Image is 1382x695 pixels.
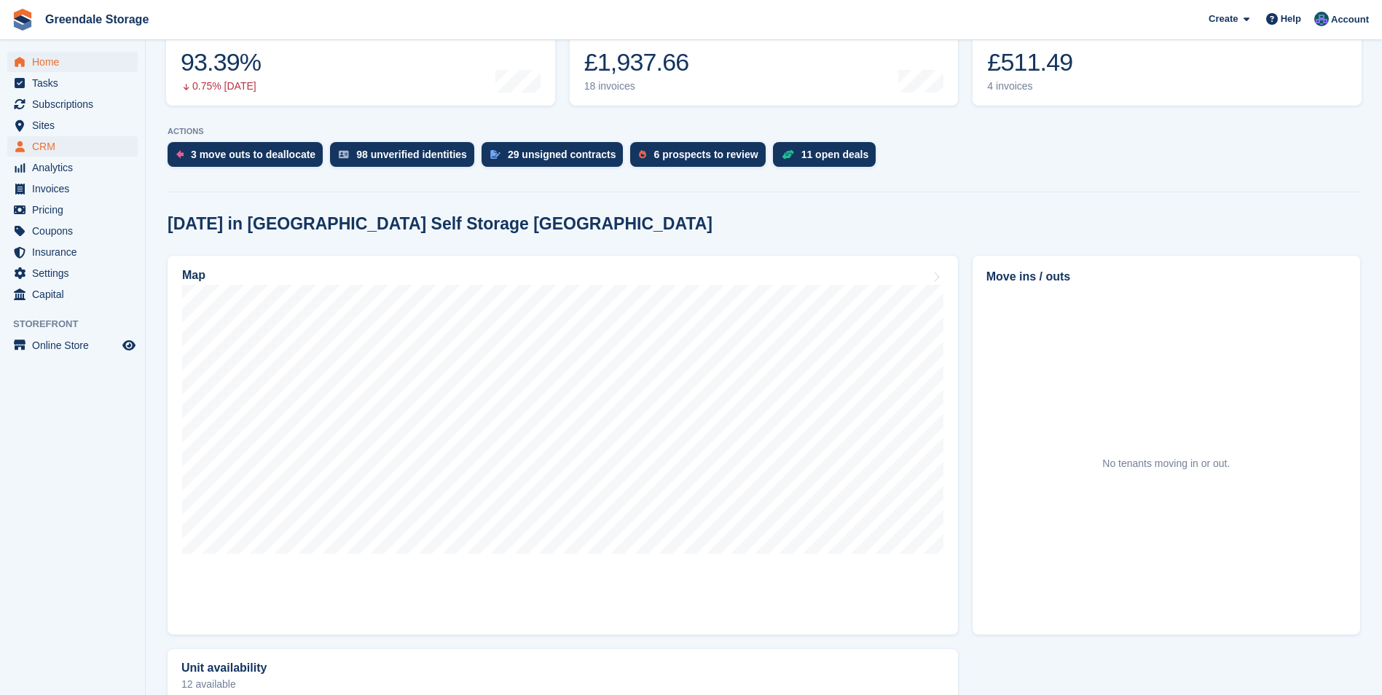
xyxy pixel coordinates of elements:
img: move_outs_to_deallocate_icon-f764333ba52eb49d3ac5e1228854f67142a1ed5810a6f6cc68b1a99e826820c5.svg [176,150,184,159]
div: £1,937.66 [584,47,693,77]
div: 98 unverified identities [356,149,467,160]
div: 93.39% [181,47,261,77]
a: menu [7,178,138,199]
a: menu [7,221,138,241]
span: Account [1331,12,1369,27]
img: verify_identity-adf6edd0f0f0b5bbfe63781bf79b02c33cf7c696d77639b501bdc392416b5a36.svg [339,150,349,159]
a: menu [7,157,138,178]
div: £511.49 [987,47,1087,77]
div: 3 move outs to deallocate [191,149,315,160]
a: menu [7,115,138,136]
span: Insurance [32,242,119,262]
span: Capital [32,284,119,305]
div: 29 unsigned contracts [508,149,616,160]
span: Online Store [32,335,119,356]
div: 18 invoices [584,80,693,93]
a: Month-to-date sales £1,937.66 18 invoices [570,13,959,106]
img: stora-icon-8386f47178a22dfd0bd8f6a31ec36ba5ce8667c1dd55bd0f319d3a0aa187defe.svg [12,9,34,31]
span: Subscriptions [32,94,119,114]
span: Pricing [32,200,119,220]
span: Settings [32,263,119,283]
a: menu [7,200,138,220]
a: Preview store [120,337,138,354]
a: 11 open deals [773,142,884,174]
div: No tenants moving in or out. [1102,456,1230,471]
span: Sites [32,115,119,136]
a: 3 move outs to deallocate [168,142,330,174]
a: menu [7,94,138,114]
h2: Move ins / outs [986,268,1346,286]
span: Help [1281,12,1301,26]
span: Create [1209,12,1238,26]
div: 4 invoices [987,80,1087,93]
h2: Map [182,269,205,282]
a: Occupancy 93.39% 0.75% [DATE] [166,13,555,106]
a: menu [7,136,138,157]
a: 29 unsigned contracts [482,142,631,174]
img: Richard Harrison [1314,12,1329,26]
p: 12 available [181,679,944,689]
div: 11 open deals [801,149,869,160]
span: CRM [32,136,119,157]
a: 6 prospects to review [630,142,772,174]
a: menu [7,284,138,305]
span: Analytics [32,157,119,178]
div: 0.75% [DATE] [181,80,261,93]
span: Coupons [32,221,119,241]
img: deal-1b604bf984904fb50ccaf53a9ad4b4a5d6e5aea283cecdc64d6e3604feb123c2.svg [782,149,794,160]
span: Home [32,52,119,72]
a: menu [7,73,138,93]
a: menu [7,335,138,356]
div: 6 prospects to review [653,149,758,160]
a: Awaiting payment £511.49 4 invoices [973,13,1362,106]
span: Invoices [32,178,119,199]
a: Greendale Storage [39,7,154,31]
a: menu [7,263,138,283]
p: ACTIONS [168,127,1360,136]
a: menu [7,52,138,72]
span: Storefront [13,317,145,331]
h2: Unit availability [181,661,267,675]
span: Tasks [32,73,119,93]
img: prospect-51fa495bee0391a8d652442698ab0144808aea92771e9ea1ae160a38d050c398.svg [639,150,646,159]
a: menu [7,242,138,262]
a: 98 unverified identities [330,142,482,174]
h2: [DATE] in [GEOGRAPHIC_DATA] Self Storage [GEOGRAPHIC_DATA] [168,214,712,234]
img: contract_signature_icon-13c848040528278c33f63329250d36e43548de30e8caae1d1a13099fd9432cc5.svg [490,150,500,159]
a: Map [168,256,958,635]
